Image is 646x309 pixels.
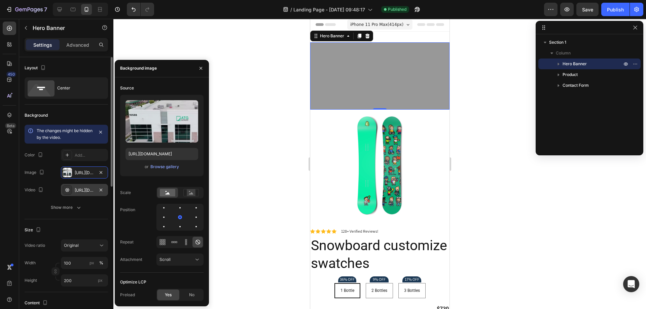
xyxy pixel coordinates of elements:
div: Optimize LCP [120,279,146,285]
div: Show more [51,204,82,211]
span: / [290,6,292,13]
iframe: Design area [310,19,450,309]
div: Scale [120,190,131,196]
div: Preload [120,292,135,298]
label: Width [25,260,36,266]
div: Add... [75,152,106,158]
div: Video [25,186,45,195]
div: Background image [120,65,157,71]
span: Original [64,243,79,248]
span: or [145,163,149,171]
span: Yes [165,292,172,298]
div: [URL][DOMAIN_NAME] [75,170,94,176]
div: Content [25,299,49,308]
div: Background [25,112,48,118]
div: Center [57,80,98,96]
span: Save [582,7,593,12]
button: Original [61,239,108,252]
div: Layout [25,64,47,73]
span: Section 1 [549,39,566,46]
p: 7 [44,5,47,13]
p: Hero Banner [33,24,90,32]
p: Settings [33,41,52,48]
span: px [98,278,103,283]
input: px [61,274,108,286]
div: Source [120,85,134,91]
div: Position [120,207,135,213]
button: % [88,259,96,267]
div: Undo/Redo [127,3,154,16]
button: Save [576,3,599,16]
button: px [97,259,105,267]
span: Column [556,50,571,56]
div: 450 [6,72,16,77]
div: Browse gallery [150,164,179,170]
div: Color [25,151,44,160]
label: Height [25,277,37,283]
input: https://example.com/image.jpg [125,148,198,160]
p: Advanced [66,41,89,48]
div: [URL][DOMAIN_NAME] [75,187,94,193]
button: 7 [3,3,50,16]
div: % [99,260,103,266]
span: Scroll [159,257,171,262]
span: Hero Banner [563,61,587,67]
button: Scroll [156,254,204,266]
span: Product [563,71,578,78]
div: Size [25,226,42,235]
span: Landing Page - [DATE] 09:48:17 [293,6,365,13]
span: The changes might be hidden by the video. [37,128,93,140]
div: Beta [5,123,16,128]
div: Publish [607,6,624,13]
div: Image [25,168,46,177]
span: No [189,292,194,298]
div: Repeat [120,239,134,245]
div: Video ratio [25,242,45,248]
span: Published [388,6,406,12]
div: Attachment [120,257,142,263]
button: Browse gallery [150,163,179,170]
input: px% [61,257,108,269]
img: preview-image [125,100,198,143]
div: Open Intercom Messenger [623,276,639,292]
div: px [89,260,94,266]
button: Show more [25,201,108,214]
button: Publish [601,3,630,16]
span: Contact Form [563,82,589,89]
